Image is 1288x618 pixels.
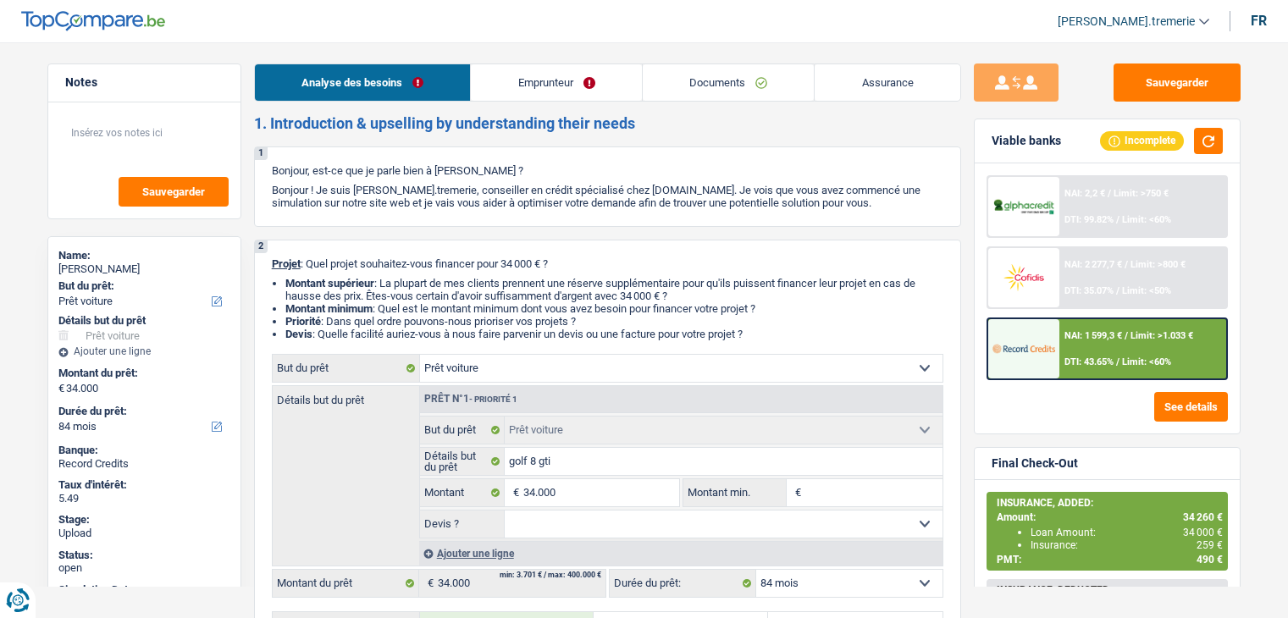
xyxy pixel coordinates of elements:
[683,479,787,506] label: Montant min.
[285,302,943,315] li: : Quel est le montant minimum dont vous avez besoin pour financer votre projet ?
[1100,131,1184,150] div: Incomplete
[1064,285,1114,296] span: DTI: 35.07%
[273,386,419,406] label: Détails but du prêt
[273,570,419,597] label: Montant du prêt
[610,570,756,597] label: Durée du prêt:
[58,513,230,527] div: Stage:
[1122,214,1171,225] span: Limit: <60%
[58,249,230,262] div: Name:
[255,64,471,101] a: Analyse des besoins
[500,571,601,579] div: min: 3.701 € / max: 400.000 €
[1064,330,1122,341] span: NAI: 1 599,3 €
[273,355,420,382] label: But du prêt
[58,382,64,395] span: €
[1116,285,1119,296] span: /
[58,478,230,492] div: Taux d'intérêt:
[419,541,943,566] div: Ajouter une ligne
[255,147,268,160] div: 1
[815,64,960,101] a: Assurance
[420,448,506,475] label: Détails but du prêt
[58,279,227,293] label: But du prêt:
[255,240,268,253] div: 2
[58,561,230,575] div: open
[420,394,522,405] div: Prêt n°1
[420,417,506,444] label: But du prêt
[1197,539,1223,551] span: 259 €
[1122,285,1171,296] span: Limit: <50%
[1114,63,1241,102] button: Sauvegarder
[272,164,943,177] p: Bonjour, est-ce que je parle bien à [PERSON_NAME] ?
[1116,356,1119,367] span: /
[997,584,1223,596] div: INSURANCE, DEDUCTED:
[285,315,321,328] strong: Priorité
[21,11,165,31] img: TopCompare Logo
[119,177,229,207] button: Sauvegarder
[1108,188,1111,199] span: /
[1125,330,1128,341] span: /
[1197,554,1223,566] span: 490 €
[992,456,1078,471] div: Final Check-Out
[787,479,805,506] span: €
[58,314,230,328] div: Détails but du prêt
[142,186,205,197] span: Sauvegarder
[1114,188,1169,199] span: Limit: >750 €
[58,583,230,597] div: Simulation Date:
[58,527,230,540] div: Upload
[992,134,1061,148] div: Viable banks
[997,554,1223,566] div: PMT:
[58,262,230,276] div: [PERSON_NAME]
[1031,527,1223,538] div: Loan Amount:
[1058,14,1195,29] span: [PERSON_NAME].tremerie
[58,367,227,380] label: Montant du prêt:
[992,262,1055,293] img: Cofidis
[505,479,523,506] span: €
[419,570,438,597] span: €
[1044,8,1209,36] a: [PERSON_NAME].tremerie
[272,257,301,270] span: Projet
[58,457,230,471] div: Record Credits
[420,510,506,538] label: Devis ?
[285,328,943,340] li: : Quelle facilité auriez-vous à nous faire parvenir un devis ou une facture pour votre projet ?
[285,302,373,315] strong: Montant minimum
[285,328,312,340] span: Devis
[1116,214,1119,225] span: /
[1064,188,1105,199] span: NAI: 2,2 €
[997,511,1223,523] div: Amount:
[1125,259,1128,270] span: /
[58,492,230,505] div: 5.49
[997,497,1223,509] div: INSURANCE, ADDED:
[643,64,815,101] a: Documents
[285,315,943,328] li: : Dans quel ordre pouvons-nous prioriser vos projets ?
[1130,330,1193,341] span: Limit: >1.033 €
[420,479,506,506] label: Montant
[58,345,230,357] div: Ajouter une ligne
[1031,539,1223,551] div: Insurance:
[1064,259,1122,270] span: NAI: 2 277,7 €
[58,549,230,562] div: Status:
[992,333,1055,364] img: Record Credits
[1183,527,1223,538] span: 34 000 €
[992,197,1055,217] img: AlphaCredit
[58,405,227,418] label: Durée du prêt:
[1251,13,1267,29] div: fr
[58,444,230,457] div: Banque:
[1130,259,1186,270] span: Limit: >800 €
[254,114,961,133] h2: 1. Introduction & upselling by understanding their needs
[1122,356,1171,367] span: Limit: <60%
[1183,511,1223,523] span: 34 260 €
[285,277,943,302] li: : La plupart de mes clients prennent une réserve supplémentaire pour qu'ils puissent financer leu...
[1154,392,1228,422] button: See details
[285,277,374,290] strong: Montant supérieur
[272,257,943,270] p: : Quel projet souhaitez-vous financer pour 34 000 € ?
[272,184,943,209] p: Bonjour ! Je suis [PERSON_NAME].tremerie, conseiller en crédit spécialisé chez [DOMAIN_NAME]. Je ...
[65,75,224,90] h5: Notes
[471,64,642,101] a: Emprunteur
[469,395,517,404] span: - Priorité 1
[1064,214,1114,225] span: DTI: 99.82%
[1064,356,1114,367] span: DTI: 43.65%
